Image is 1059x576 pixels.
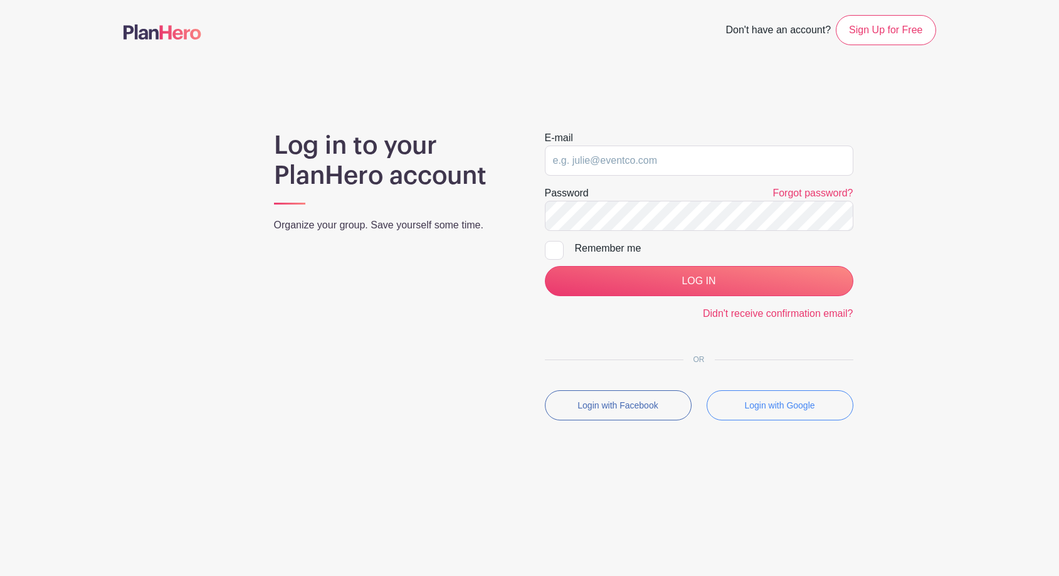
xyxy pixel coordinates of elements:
a: Forgot password? [772,188,853,198]
p: Organize your group. Save yourself some time. [274,218,515,233]
button: Login with Google [707,390,853,420]
img: logo-507f7623f17ff9eddc593b1ce0a138ce2505c220e1c5a4e2b4648c50719b7d32.svg [124,24,201,40]
h1: Log in to your PlanHero account [274,131,515,191]
div: Remember me [575,241,853,256]
label: Password [545,186,589,201]
a: Didn't receive confirmation email? [703,308,853,319]
input: e.g. julie@eventco.com [545,146,853,176]
input: LOG IN [545,266,853,296]
a: Sign Up for Free [836,15,935,45]
span: OR [683,355,715,364]
span: Don't have an account? [725,18,831,45]
label: E-mail [545,131,573,146]
small: Login with Facebook [577,400,658,410]
button: Login with Facebook [545,390,692,420]
small: Login with Google [744,400,814,410]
